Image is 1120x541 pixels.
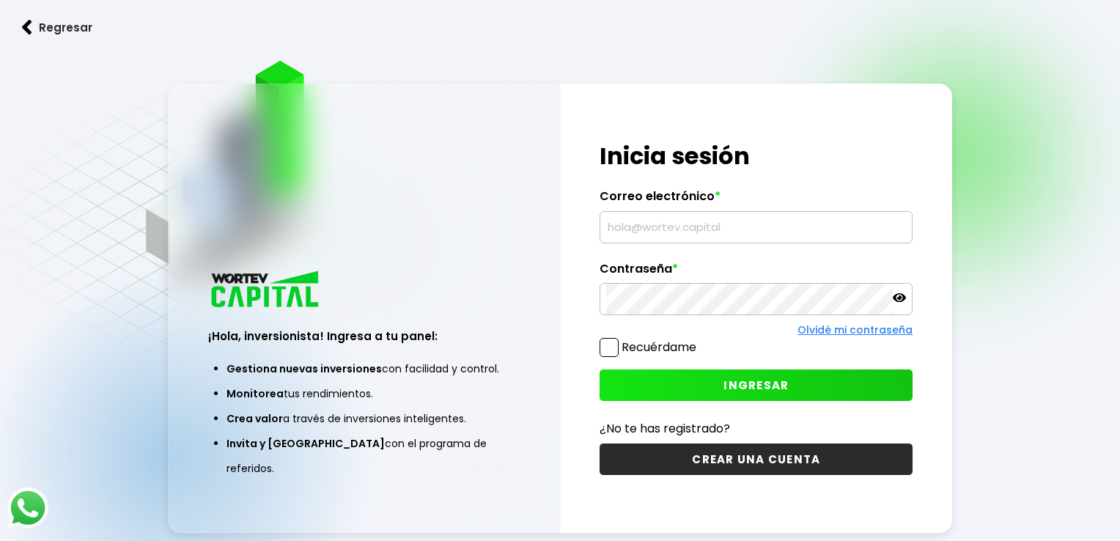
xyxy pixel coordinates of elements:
h3: ¡Hola, inversionista! Ingresa a tu panel: [208,328,521,345]
h1: Inicia sesión [600,139,913,174]
button: CREAR UNA CUENTA [600,444,913,475]
span: Invita y [GEOGRAPHIC_DATA] [226,436,385,451]
li: con facilidad y control. [226,356,503,381]
img: logos_whatsapp-icon.242b2217.svg [7,487,48,529]
li: con el programa de referidos. [226,431,503,481]
img: logo_wortev_capital [208,269,324,312]
a: Olvidé mi contraseña [797,323,913,337]
span: INGRESAR [723,378,789,393]
label: Recuérdame [622,339,696,356]
label: Correo electrónico [600,189,913,211]
p: ¿No te has registrado? [600,419,913,438]
label: Contraseña [600,262,913,284]
a: ¿No te has registrado?CREAR UNA CUENTA [600,419,913,475]
input: hola@wortev.capital [606,212,906,243]
span: Crea valor [226,411,283,426]
li: a través de inversiones inteligentes. [226,406,503,431]
img: flecha izquierda [22,20,32,35]
span: Monitorea [226,386,284,401]
span: Gestiona nuevas inversiones [226,361,382,376]
li: tus rendimientos. [226,381,503,406]
button: INGRESAR [600,369,913,401]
